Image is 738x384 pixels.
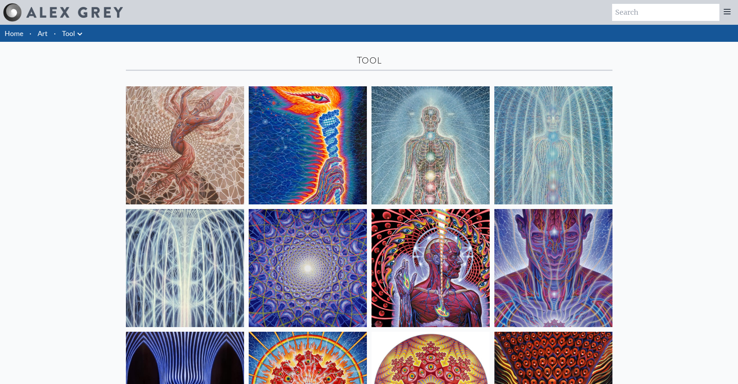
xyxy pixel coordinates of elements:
li: · [51,25,59,42]
a: Art [38,28,48,39]
a: Home [5,29,23,38]
a: Tool [62,28,75,39]
div: Tool [126,54,612,67]
input: Search [612,4,719,21]
img: Mystic Eye, 2018, Alex Grey [494,209,612,327]
li: · [26,25,34,42]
